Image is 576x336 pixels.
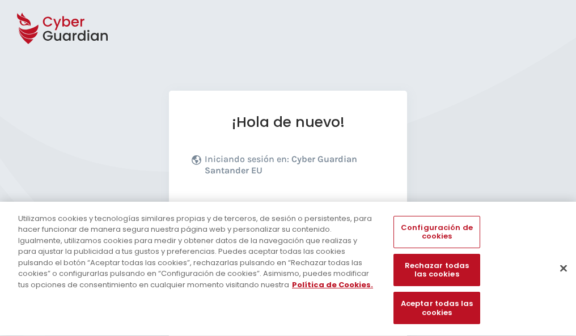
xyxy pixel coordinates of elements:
p: Iniciando sesión en: [205,154,382,182]
button: Configuración de cookies [393,216,480,248]
button: Rechazar todas las cookies [393,254,480,287]
b: Cyber Guardian Santander EU [205,154,357,176]
a: Más información sobre su privacidad, se abre en una nueva pestaña [292,279,373,290]
h1: ¡Hola de nuevo! [192,113,384,131]
button: Aceptar todas las cookies [393,292,480,325]
div: Utilizamos cookies y tecnologías similares propias y de terceros, de sesión o persistentes, para ... [18,213,376,291]
button: Cerrar [551,256,576,280]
